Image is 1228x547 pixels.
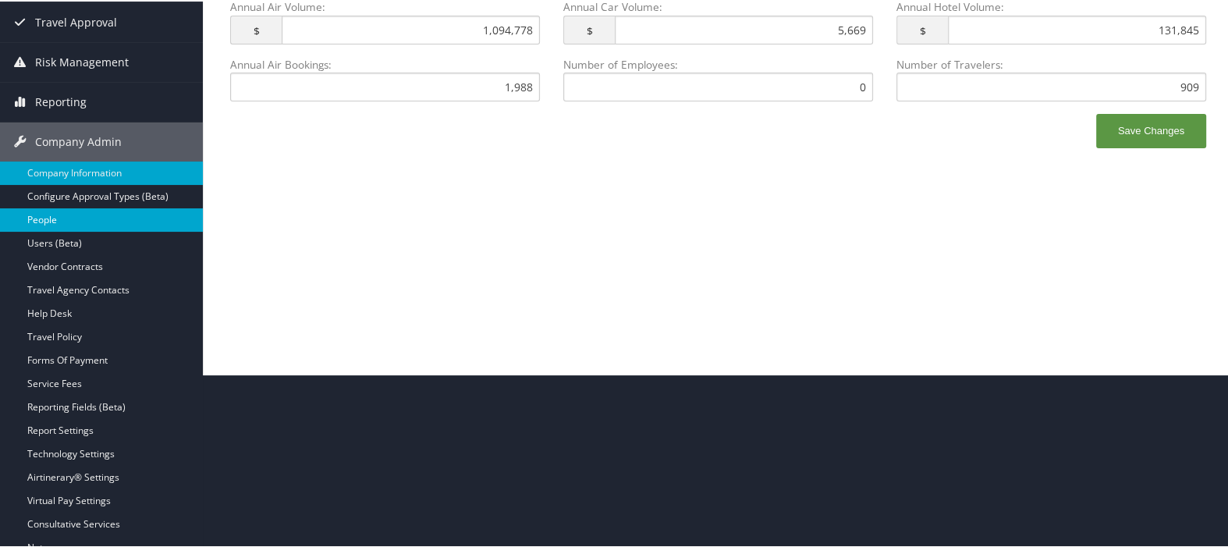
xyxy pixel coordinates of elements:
span: Company Admin [35,121,122,160]
input: Number of Travelers: [896,71,1206,100]
span: $ [230,14,282,43]
label: Number of Travelers: [896,55,1206,100]
span: Risk Management [35,41,129,80]
span: $ [896,14,948,43]
span: Travel Approval [35,2,117,41]
input: Annual Air Volume: $ [282,14,540,43]
input: Number of Employees: [563,71,873,100]
label: Number of Employees: [563,55,873,100]
span: Reporting [35,81,87,120]
input: Annual Car Volume: $ [615,14,873,43]
span: $ [563,14,615,43]
label: Annual Air Bookings: [230,55,540,100]
button: Save Changes [1096,112,1206,147]
input: Annual Air Bookings: [230,71,540,100]
input: Annual Hotel Volume: $ [948,14,1206,43]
